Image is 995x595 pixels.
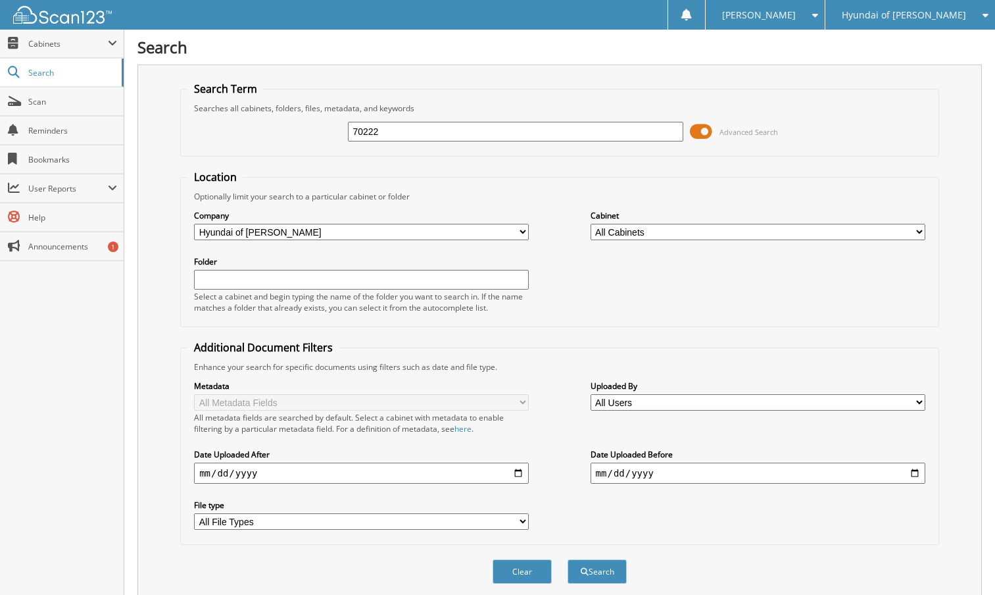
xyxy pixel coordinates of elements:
label: Date Uploaded After [194,449,529,460]
label: Folder [194,256,529,267]
div: All metadata fields are searched by default. Select a cabinet with metadata to enable filtering b... [194,412,529,434]
span: [PERSON_NAME] [722,11,796,19]
img: scan123-logo-white.svg [13,6,112,24]
button: Clear [493,559,552,584]
legend: Location [187,170,243,184]
div: Enhance your search for specific documents using filters such as date and file type. [187,361,932,373]
label: Date Uploaded Before [591,449,925,460]
div: Select a cabinet and begin typing the name of the folder you want to search in. If the name match... [194,291,529,313]
label: Company [194,210,529,221]
label: File type [194,500,529,511]
div: 1 [108,242,118,252]
legend: Additional Document Filters [187,340,339,355]
h1: Search [137,36,982,58]
a: here [454,423,472,434]
span: Advanced Search [719,127,778,137]
div: Searches all cabinets, folders, files, metadata, and keywords [187,103,932,114]
input: end [591,463,925,484]
span: Bookmarks [28,154,117,165]
span: User Reports [28,183,108,194]
span: Scan [28,96,117,107]
legend: Search Term [187,82,264,96]
label: Metadata [194,380,529,392]
span: Announcements [28,241,117,252]
span: Help [28,212,117,223]
span: Cabinets [28,38,108,49]
div: Optionally limit your search to a particular cabinet or folder [187,191,932,202]
button: Search [568,559,627,584]
span: Search [28,67,115,78]
span: Hyundai of [PERSON_NAME] [842,11,966,19]
label: Uploaded By [591,380,925,392]
input: start [194,463,529,484]
label: Cabinet [591,210,925,221]
span: Reminders [28,125,117,136]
